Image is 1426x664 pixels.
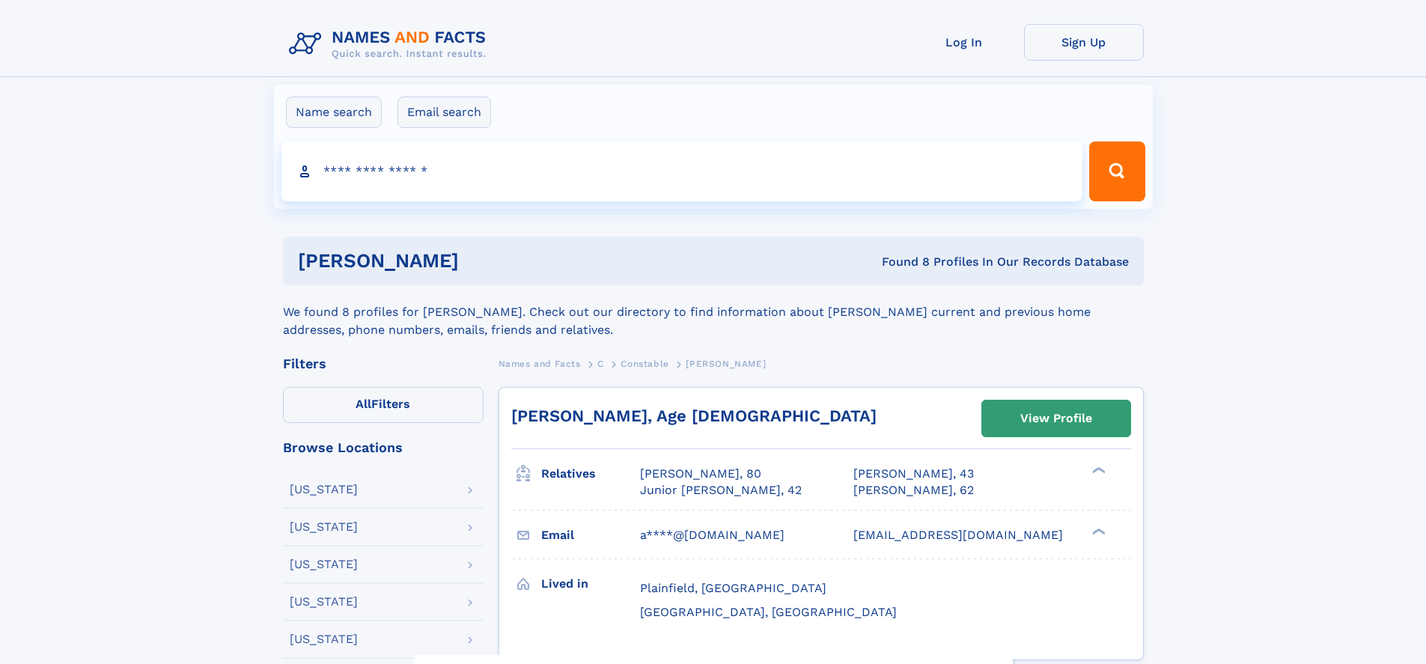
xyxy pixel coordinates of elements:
[283,24,499,64] img: Logo Names and Facts
[597,354,604,373] a: C
[290,558,358,570] div: [US_STATE]
[1088,466,1106,475] div: ❯
[853,528,1063,542] span: [EMAIL_ADDRESS][DOMAIN_NAME]
[1088,526,1106,536] div: ❯
[283,387,484,423] label: Filters
[397,97,491,128] label: Email search
[640,605,897,619] span: [GEOGRAPHIC_DATA], [GEOGRAPHIC_DATA]
[541,571,640,597] h3: Lived in
[290,633,358,645] div: [US_STATE]
[499,354,581,373] a: Names and Facts
[670,254,1129,270] div: Found 8 Profiles In Our Records Database
[853,482,974,499] a: [PERSON_NAME], 62
[283,441,484,454] div: Browse Locations
[541,461,640,487] h3: Relatives
[356,397,371,411] span: All
[597,359,604,369] span: C
[281,141,1083,201] input: search input
[290,484,358,496] div: [US_STATE]
[982,400,1130,436] a: View Profile
[640,581,826,595] span: Plainfield, [GEOGRAPHIC_DATA]
[621,354,668,373] a: Constable
[1020,401,1092,436] div: View Profile
[640,482,802,499] a: Junior [PERSON_NAME], 42
[640,466,761,482] a: [PERSON_NAME], 80
[621,359,668,369] span: Constable
[283,357,484,371] div: Filters
[511,406,877,425] a: [PERSON_NAME], Age [DEMOGRAPHIC_DATA]
[290,596,358,608] div: [US_STATE]
[298,252,671,270] h1: [PERSON_NAME]
[853,466,974,482] a: [PERSON_NAME], 43
[1089,141,1145,201] button: Search Button
[1024,24,1144,61] a: Sign Up
[686,359,766,369] span: [PERSON_NAME]
[541,523,640,548] h3: Email
[286,97,382,128] label: Name search
[904,24,1024,61] a: Log In
[283,285,1144,339] div: We found 8 profiles for [PERSON_NAME]. Check out our directory to find information about [PERSON_...
[290,521,358,533] div: [US_STATE]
